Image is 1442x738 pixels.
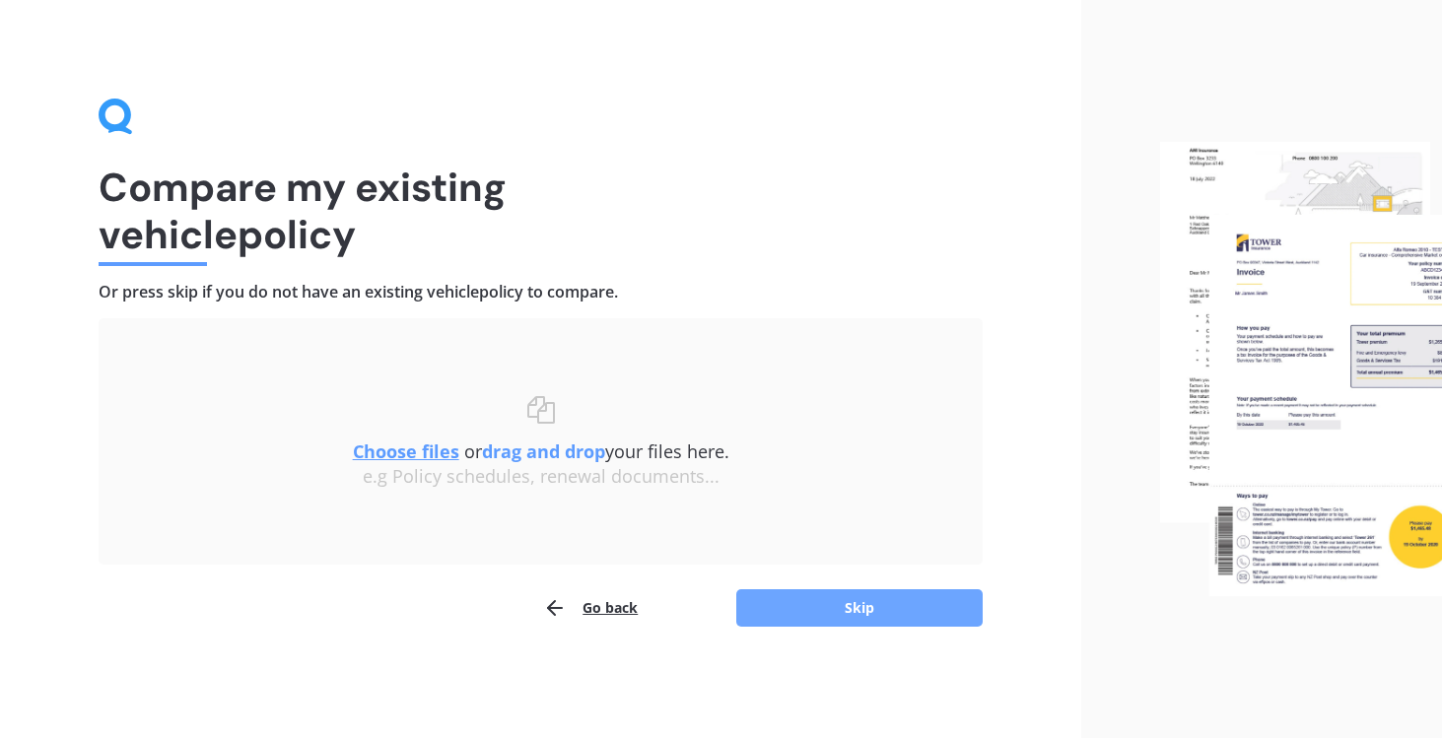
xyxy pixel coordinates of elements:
[353,439,729,463] span: or your files here.
[353,439,459,463] u: Choose files
[99,282,983,302] h4: Or press skip if you do not have an existing vehicle policy to compare.
[138,466,943,488] div: e.g Policy schedules, renewal documents...
[99,164,983,258] h1: Compare my existing vehicle policy
[543,588,638,628] button: Go back
[482,439,605,463] b: drag and drop
[1160,142,1442,596] img: files.webp
[736,589,983,627] button: Skip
